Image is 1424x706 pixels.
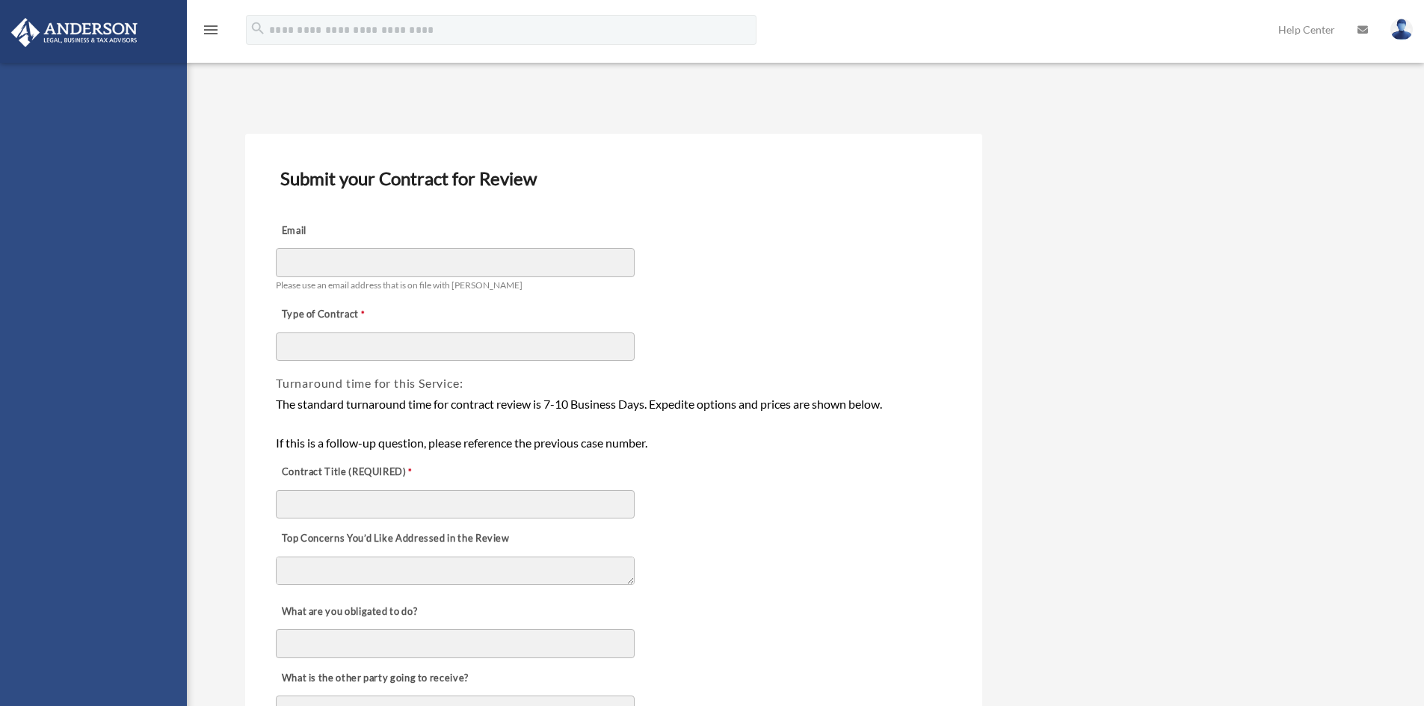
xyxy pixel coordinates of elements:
[276,601,425,622] label: What are you obligated to do?
[202,21,220,39] i: menu
[276,304,425,325] label: Type of Contract
[1390,19,1413,40] img: User Pic
[202,26,220,39] a: menu
[274,163,953,194] h3: Submit your Contract for Review
[276,279,523,291] span: Please use an email address that is on file with [PERSON_NAME]
[7,18,142,47] img: Anderson Advisors Platinum Portal
[276,529,514,550] label: Top Concerns You’d Like Addressed in the Review
[250,20,266,37] i: search
[276,220,425,241] label: Email
[276,376,463,390] span: Turnaround time for this Service:
[276,668,472,689] label: What is the other party going to receive?
[276,394,952,452] div: The standard turnaround time for contract review is 7-10 Business Days. Expedite options and pric...
[276,462,425,483] label: Contract Title (REQUIRED)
